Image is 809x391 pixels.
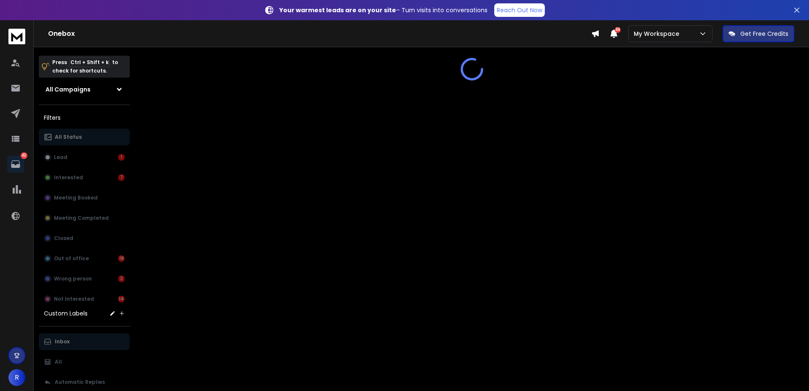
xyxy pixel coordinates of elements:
p: Reach Out Now [497,6,542,14]
button: R [8,369,25,386]
a: Reach Out Now [494,3,545,17]
p: Press to check for shortcuts. [52,58,118,75]
h1: All Campaigns [46,85,91,94]
span: 50 [615,27,621,33]
button: Get Free Credits [723,25,794,42]
img: logo [8,29,25,44]
h3: Filters [39,112,130,124]
a: 42 [7,156,24,173]
strong: Your warmest leads are on your site [279,6,396,14]
h3: Custom Labels [44,309,88,318]
h1: Onebox [48,29,591,39]
button: All Campaigns [39,81,130,98]
p: My Workspace [634,30,683,38]
p: – Turn visits into conversations [279,6,488,14]
p: 42 [21,152,27,159]
span: Ctrl + Shift + k [69,57,110,67]
p: Get Free Credits [740,30,788,38]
